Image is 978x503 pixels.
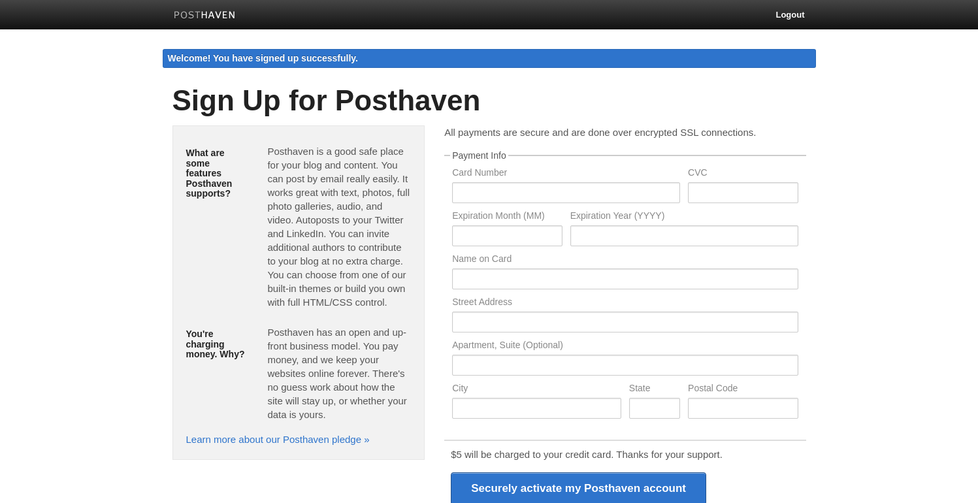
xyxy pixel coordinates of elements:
label: CVC [688,168,798,180]
h5: You're charging money. Why? [186,329,248,359]
label: Expiration Month (MM) [452,211,562,223]
label: City [452,383,621,396]
p: $5 will be charged to your credit card. Thanks for your support. [451,447,799,461]
p: All payments are secure and are done over encrypted SSL connections. [444,125,806,139]
label: Name on Card [452,254,798,267]
a: Learn more about our Posthaven pledge » [186,434,370,445]
h1: Sign Up for Posthaven [172,85,806,116]
label: Expiration Year (YYYY) [570,211,798,223]
label: Street Address [452,297,798,310]
img: Posthaven-bar [174,11,236,21]
label: State [629,383,680,396]
p: Posthaven has an open and up-front business model. You pay money, and we keep your websites onlin... [267,325,411,421]
label: Apartment, Suite (Optional) [452,340,798,353]
h5: What are some features Posthaven supports? [186,148,248,199]
p: Posthaven is a good safe place for your blog and content. You can post by email really easily. It... [267,144,411,309]
legend: Payment Info [450,151,508,160]
div: Welcome! You have signed up successfully. [163,49,816,68]
label: Postal Code [688,383,798,396]
label: Card Number [452,168,680,180]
